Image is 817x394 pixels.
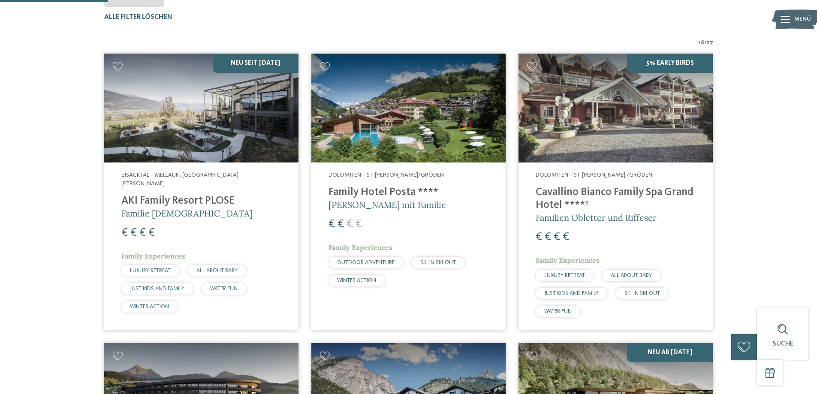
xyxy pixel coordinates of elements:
span: WATER FUN [210,286,238,292]
span: € [148,227,155,238]
h4: Cavallino Bianco Family Spa Grand Hotel ****ˢ [536,186,696,212]
span: Family Experiences [329,243,392,252]
img: Familienhotels gesucht? Hier findet ihr die besten! [104,54,298,163]
img: Familienhotels gesucht? Hier findet ihr die besten! [311,54,506,163]
span: JUST KIDS AND FAMILY [130,286,184,292]
span: LUXURY RETREAT [130,268,171,274]
span: / [704,39,707,47]
span: Family Experiences [121,252,185,260]
span: Dolomiten – St. [PERSON_NAME]/Gröden [329,172,444,178]
span: Eisacktal – Mellaun, [GEOGRAPHIC_DATA][PERSON_NAME] [121,172,238,186]
span: SKI-IN SKI-OUT [624,291,660,296]
span: Family Experiences [536,256,600,265]
span: [PERSON_NAME] mit Familie [329,199,446,210]
span: ALL ABOUT BABY [196,268,238,274]
span: € [329,219,335,230]
span: WATER FUN [544,309,572,314]
span: WINTER ACTION [337,278,376,283]
span: € [139,227,146,238]
span: Suche [772,340,793,347]
span: € [554,232,560,243]
span: Familien Obletter und Riffeser [536,212,657,223]
span: WINTER ACTION [130,304,169,310]
img: Family Spa Grand Hotel Cavallino Bianco ****ˢ [519,54,713,163]
span: Alle Filter löschen [104,14,172,21]
a: Familienhotels gesucht? Hier findet ihr die besten! Dolomiten – St. [PERSON_NAME]/Gröden Family H... [311,54,506,330]
span: OUTDOOR ADVENTURE [337,260,395,265]
span: € [347,219,353,230]
span: € [563,232,569,243]
span: LUXURY RETREAT [544,273,585,278]
span: Familie [DEMOGRAPHIC_DATA] [121,208,253,219]
a: Familienhotels gesucht? Hier findet ihr die besten! 5% Early Birds Dolomiten – St. [PERSON_NAME] ... [519,54,713,330]
span: SKI-IN SKI-OUT [420,260,456,265]
span: € [338,219,344,230]
span: € [536,232,542,243]
span: 18 [699,39,704,47]
span: Dolomiten – St. [PERSON_NAME] /Gröden [536,172,652,178]
span: 27 [707,39,713,47]
span: € [130,227,137,238]
span: ALL ABOUT BABY [611,273,652,278]
span: € [121,227,128,238]
h4: AKI Family Resort PLOSE [121,195,281,208]
a: Familienhotels gesucht? Hier findet ihr die besten! NEU seit [DATE] Eisacktal – Mellaun, [GEOGRAP... [104,54,298,330]
span: € [545,232,551,243]
span: JUST KIDS AND FAMILY [544,291,599,296]
h4: Family Hotel Posta **** [329,186,488,199]
span: € [356,219,362,230]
